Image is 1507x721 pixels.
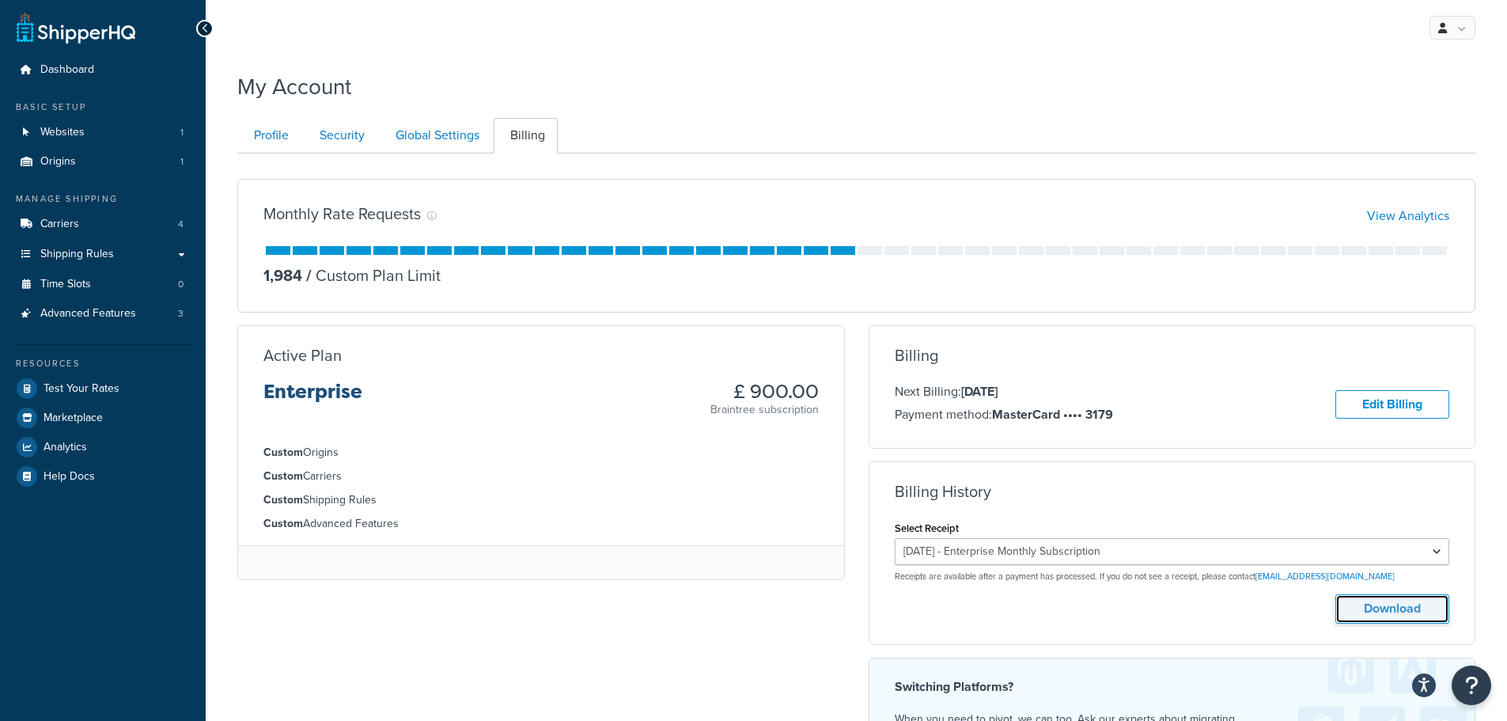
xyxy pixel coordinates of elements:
[12,270,194,299] li: Time Slots
[1452,666,1491,705] button: Open Resource Center
[12,404,194,432] a: Marketplace
[12,240,194,269] a: Shipping Rules
[263,264,302,287] p: 1,984
[710,402,819,418] p: Braintree subscription
[40,63,94,77] span: Dashboard
[895,404,1113,425] p: Payment method:
[178,218,184,231] span: 4
[1335,594,1449,624] button: Download
[178,307,184,321] span: 3
[12,210,194,239] a: Carriers 4
[263,515,819,533] li: Advanced Features
[40,248,114,261] span: Shipping Rules
[12,270,194,299] a: Time Slots 0
[895,522,959,534] label: Select Receipt
[44,470,95,484] span: Help Docs
[12,299,194,328] li: Advanced Features
[40,307,136,321] span: Advanced Features
[12,101,194,114] div: Basic Setup
[263,444,819,461] li: Origins
[237,118,301,154] a: Profile
[263,468,819,485] li: Carriers
[44,412,103,425] span: Marketplace
[12,118,194,147] li: Websites
[12,433,194,461] a: Analytics
[895,483,991,500] h3: Billing History
[895,677,1450,696] h4: Switching Platforms?
[710,381,819,402] h3: £ 900.00
[12,374,194,403] a: Test Your Rates
[12,192,194,206] div: Manage Shipping
[12,147,194,176] li: Origins
[263,468,303,484] strong: Custom
[12,210,194,239] li: Carriers
[263,205,421,222] h3: Monthly Rate Requests
[237,71,351,102] h1: My Account
[263,444,303,461] strong: Custom
[40,155,76,169] span: Origins
[40,278,91,291] span: Time Slots
[302,264,441,287] p: Custom Plan Limit
[263,491,819,509] li: Shipping Rules
[992,405,1113,423] strong: MasterCard •••• 3179
[303,118,377,154] a: Security
[40,218,79,231] span: Carriers
[1255,570,1395,582] a: [EMAIL_ADDRESS][DOMAIN_NAME]
[44,441,87,454] span: Analytics
[263,515,303,532] strong: Custom
[12,357,194,370] div: Resources
[263,347,342,364] h3: Active Plan
[1367,207,1449,225] a: View Analytics
[17,12,135,44] a: ShipperHQ Home
[180,155,184,169] span: 1
[494,118,558,154] a: Billing
[306,264,312,287] span: /
[12,299,194,328] a: Advanced Features 3
[961,382,998,400] strong: [DATE]
[44,382,119,396] span: Test Your Rates
[379,118,492,154] a: Global Settings
[1335,390,1449,419] a: Edit Billing
[12,462,194,491] a: Help Docs
[895,381,1113,402] p: Next Billing:
[40,126,85,139] span: Websites
[895,571,1450,582] p: Receipts are available after a payment has processed. If you do not see a receipt, please contact
[12,147,194,176] a: Origins 1
[12,118,194,147] a: Websites 1
[263,491,303,508] strong: Custom
[180,126,184,139] span: 1
[178,278,184,291] span: 0
[263,381,362,415] h3: Enterprise
[12,55,194,85] a: Dashboard
[895,347,938,364] h3: Billing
